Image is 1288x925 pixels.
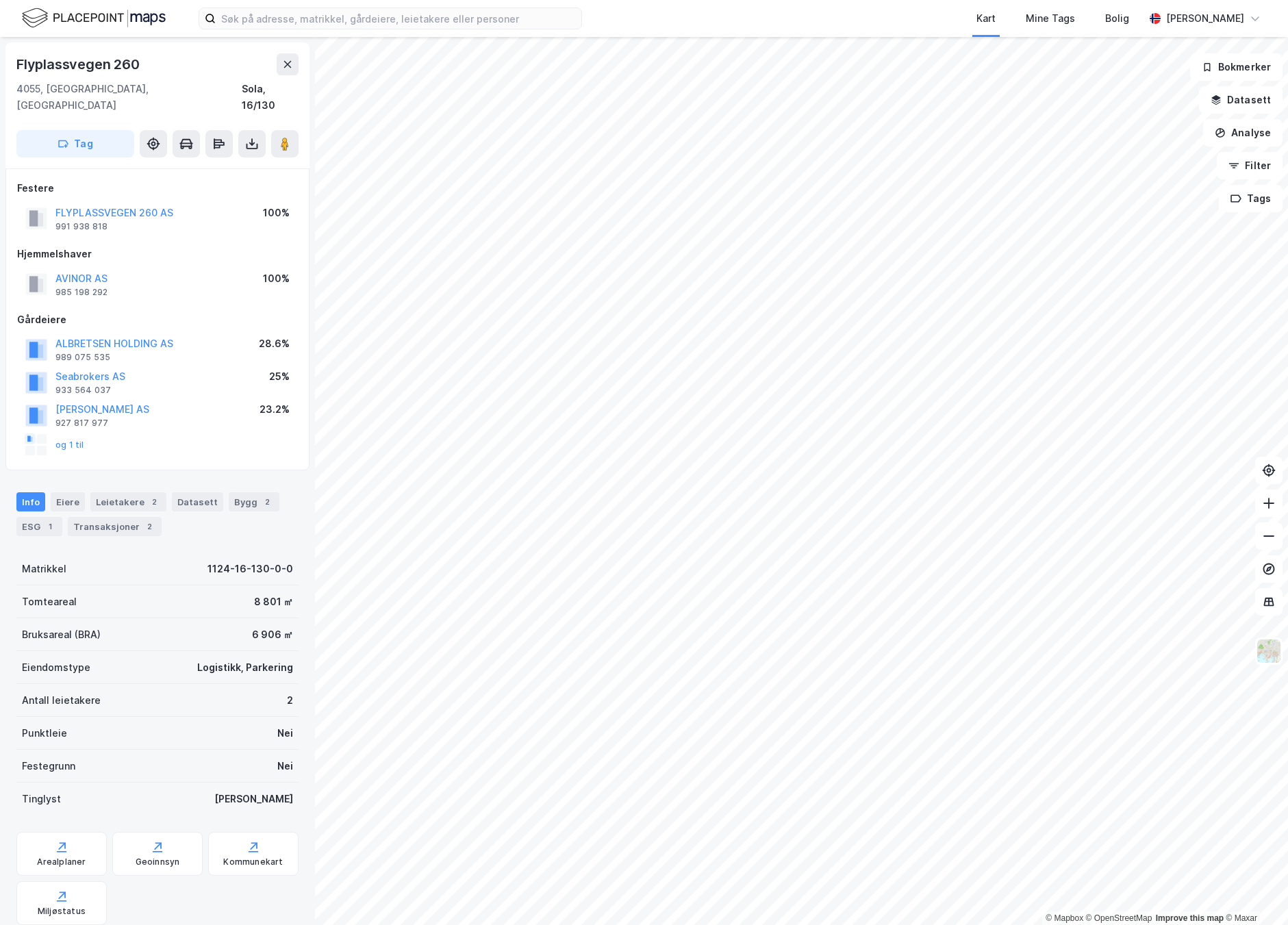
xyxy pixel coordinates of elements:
div: 985 198 292 [55,287,108,298]
div: Eiendomstype [22,659,90,676]
div: Miljøstatus [38,906,86,917]
div: Kart [976,10,996,27]
div: 6 906 ㎡ [252,626,293,643]
div: Logistikk, Parkering [197,659,293,676]
div: 2 [147,495,161,509]
div: Festegrunn [22,758,75,774]
div: Datasett [172,492,223,511]
div: 100% [263,205,290,221]
div: 2 [287,692,293,709]
div: Festere [17,180,298,197]
div: Sola, 16/130 [242,81,299,114]
div: [PERSON_NAME] [1166,10,1244,27]
div: 1 [43,520,57,533]
iframe: Chat Widget [1220,859,1288,925]
div: 1124-16-130-0-0 [207,561,293,577]
div: ESG [16,517,62,536]
button: Datasett [1199,86,1283,114]
button: Analyse [1203,119,1283,147]
div: Bolig [1105,10,1129,27]
div: 2 [142,520,156,533]
div: Nei [277,758,293,774]
input: Søk på adresse, matrikkel, gårdeiere, leietakere eller personer [216,8,581,29]
div: Tinglyst [22,791,61,807]
a: Improve this map [1156,913,1224,923]
div: Punktleie [22,725,67,742]
div: 8 801 ㎡ [254,594,293,610]
button: Tags [1219,185,1283,212]
div: 100% [263,270,290,287]
div: Matrikkel [22,561,66,577]
button: Filter [1217,152,1283,179]
div: 933 564 037 [55,385,111,396]
div: Antall leietakere [22,692,101,709]
div: Kontrollprogram for chat [1220,859,1288,925]
div: Leietakere [90,492,166,511]
div: 991 938 818 [55,221,108,232]
a: Mapbox [1046,913,1083,923]
div: 25% [269,368,290,385]
a: OpenStreetMap [1086,913,1152,923]
div: 927 817 977 [55,418,108,429]
div: Kommunekart [223,857,283,867]
div: Eiere [51,492,85,511]
div: [PERSON_NAME] [214,791,293,807]
div: Transaksjoner [68,517,162,536]
div: 2 [260,495,274,509]
div: 4055, [GEOGRAPHIC_DATA], [GEOGRAPHIC_DATA] [16,81,242,114]
img: logo.f888ab2527a4732fd821a326f86c7f29.svg [22,6,166,30]
div: Tomteareal [22,594,77,610]
button: Bokmerker [1190,53,1283,81]
div: 23.2% [260,401,290,418]
div: Geoinnsyn [136,857,180,867]
div: 28.6% [259,335,290,352]
div: Info [16,492,45,511]
div: Gårdeiere [17,312,298,328]
div: Mine Tags [1026,10,1075,27]
div: Nei [277,725,293,742]
button: Tag [16,130,134,157]
div: Flyplassvegen 260 [16,53,142,75]
div: Bruksareal (BRA) [22,626,101,643]
div: Bygg [229,492,279,511]
img: Z [1256,638,1282,664]
div: Hjemmelshaver [17,246,298,262]
div: Arealplaner [37,857,86,867]
div: 989 075 535 [55,352,110,363]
